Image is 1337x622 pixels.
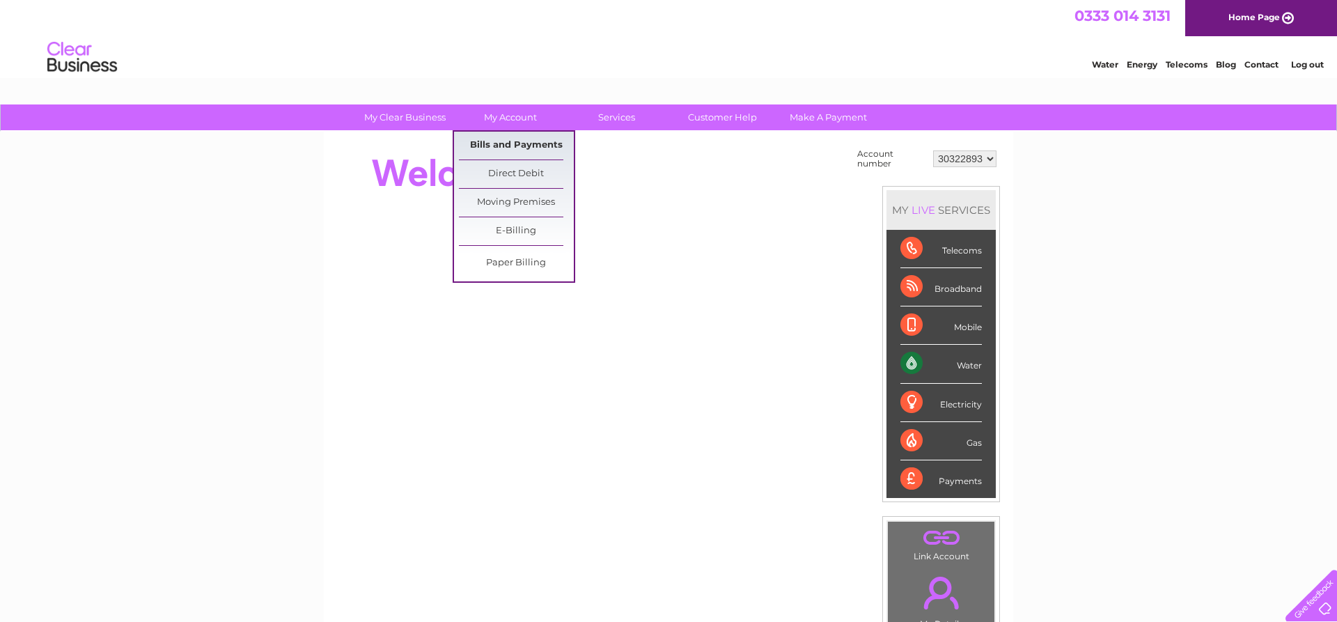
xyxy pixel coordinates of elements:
a: . [891,525,991,550]
div: MY SERVICES [886,190,996,230]
a: . [891,568,991,617]
a: Direct Debit [459,160,574,188]
div: LIVE [909,203,938,217]
a: Make A Payment [771,104,886,130]
a: My Clear Business [347,104,462,130]
a: Water [1092,59,1118,70]
a: Customer Help [665,104,780,130]
td: Account number [854,146,930,172]
div: Broadband [900,268,982,306]
div: Water [900,345,982,383]
img: logo.png [47,36,118,79]
a: Energy [1127,59,1157,70]
div: Payments [900,460,982,498]
div: Mobile [900,306,982,345]
a: My Account [453,104,568,130]
a: Telecoms [1166,59,1207,70]
a: Services [559,104,674,130]
a: Bills and Payments [459,132,574,160]
a: E-Billing [459,217,574,245]
div: Electricity [900,384,982,422]
a: Moving Premises [459,189,574,217]
a: Log out [1291,59,1324,70]
a: Blog [1216,59,1236,70]
a: Contact [1244,59,1279,70]
a: Paper Billing [459,249,574,277]
a: 0333 014 3131 [1074,7,1171,24]
div: Clear Business is a trading name of Verastar Limited (registered in [GEOGRAPHIC_DATA] No. 3667643... [341,8,999,68]
div: Gas [900,422,982,460]
div: Telecoms [900,230,982,268]
td: Link Account [887,521,995,565]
